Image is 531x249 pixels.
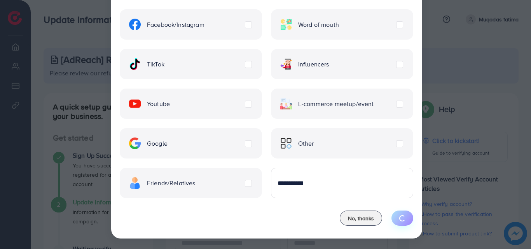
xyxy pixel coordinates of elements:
[147,60,164,69] span: TikTok
[147,179,196,188] span: Friends/Relatives
[298,99,374,108] span: E-commerce meetup/event
[129,58,141,70] img: ic-tiktok.4b20a09a.svg
[298,139,314,148] span: Other
[280,58,292,70] img: ic-influencers.a620ad43.svg
[280,98,292,110] img: ic-ecommerce.d1fa3848.svg
[147,20,204,29] span: Facebook/Instagram
[348,214,374,222] span: No, thanks
[129,138,141,149] img: ic-google.5bdd9b68.svg
[280,19,292,30] img: ic-word-of-mouth.a439123d.svg
[298,60,329,69] span: Influencers
[129,19,141,30] img: ic-facebook.134605ef.svg
[147,99,170,108] span: Youtube
[280,138,292,149] img: ic-other.99c3e012.svg
[129,98,141,110] img: ic-youtube.715a0ca2.svg
[129,177,141,189] img: ic-freind.8e9a9d08.svg
[147,139,168,148] span: Google
[340,211,382,226] button: No, thanks
[298,20,339,29] span: Word of mouth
